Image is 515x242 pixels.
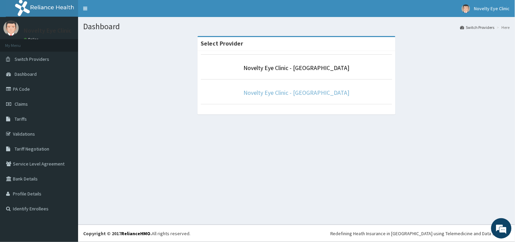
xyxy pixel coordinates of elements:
span: Tariffs [15,116,27,122]
span: We're online! [39,76,94,144]
img: User Image [3,20,19,36]
img: User Image [462,4,470,13]
a: Novelty Eye Clinic - [GEOGRAPHIC_DATA] [244,89,350,97]
a: Novelty Eye Clinic - [GEOGRAPHIC_DATA] [244,64,350,72]
span: Novelty Eye Clinic [474,5,510,12]
span: Switch Providers [15,56,49,62]
textarea: Type your message and hit 'Enter' [3,166,129,190]
a: Switch Providers [460,24,495,30]
a: Online [24,37,40,42]
h1: Dashboard [83,22,510,31]
strong: Copyright © 2017 . [83,230,152,237]
div: Redefining Heath Insurance in [GEOGRAPHIC_DATA] using Telemedicine and Data Science! [330,230,510,237]
p: Novelty Eye Clinic [24,28,72,34]
img: d_794563401_company_1708531726252_794563401 [13,34,27,51]
strong: Select Provider [201,39,243,47]
li: Here [495,24,510,30]
span: Tariff Negotiation [15,146,49,152]
div: Chat with us now [35,38,114,47]
div: Minimize live chat window [111,3,128,20]
footer: All rights reserved. [78,225,515,242]
span: Claims [15,101,28,107]
a: RelianceHMO [121,230,150,237]
span: Dashboard [15,71,37,77]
